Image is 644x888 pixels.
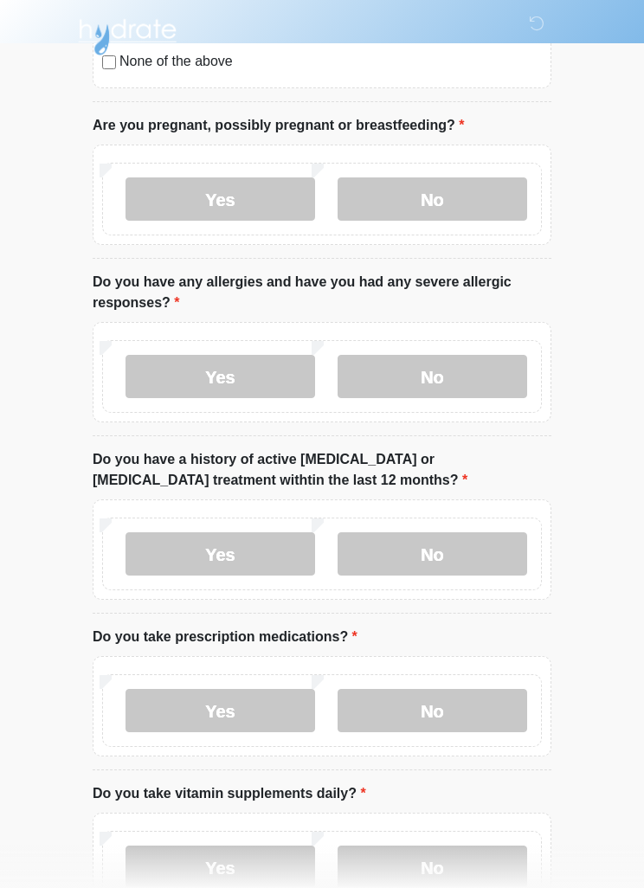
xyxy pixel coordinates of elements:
[338,177,527,221] label: No
[93,783,366,804] label: Do you take vitamin supplements daily?
[93,449,551,491] label: Do you have a history of active [MEDICAL_DATA] or [MEDICAL_DATA] treatment withtin the last 12 mo...
[338,532,527,576] label: No
[126,177,315,221] label: Yes
[93,272,551,313] label: Do you have any allergies and have you had any severe allergic responses?
[126,532,315,576] label: Yes
[126,689,315,732] label: Yes
[126,355,315,398] label: Yes
[93,115,464,136] label: Are you pregnant, possibly pregnant or breastfeeding?
[338,689,527,732] label: No
[75,13,179,56] img: Hydrate IV Bar - Chandler Logo
[93,627,357,647] label: Do you take prescription medications?
[338,355,527,398] label: No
